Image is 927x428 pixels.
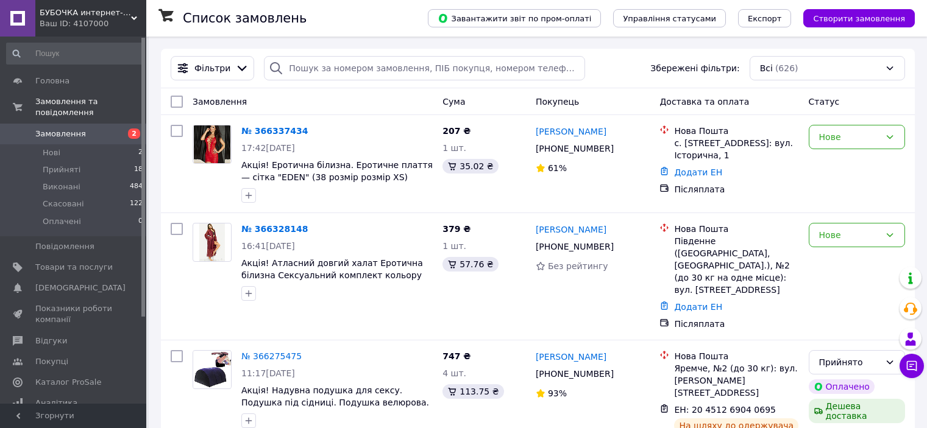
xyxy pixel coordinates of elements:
[130,198,143,209] span: 122
[536,223,606,236] a: [PERSON_NAME]
[241,368,295,378] span: 11:17[DATE]
[35,128,86,139] span: Замовлення
[193,350,232,389] a: Фото товару
[809,97,840,107] span: Статус
[35,262,113,273] span: Товари та послуги
[241,385,429,407] a: Акція! Надувна подушка для сексу. Подушка під сідниці. Подушка велюрова.
[674,167,722,177] a: Додати ЕН
[536,351,606,363] a: [PERSON_NAME]
[548,261,608,271] span: Без рейтингу
[674,137,798,161] div: с. [STREET_ADDRESS]: вул. Історична, 1
[900,354,924,378] button: Чат з покупцем
[193,125,232,164] a: Фото товару
[442,159,498,174] div: 35.02 ₴
[536,125,606,138] a: [PERSON_NAME]
[241,351,302,361] a: № 366275475
[775,63,798,73] span: (626)
[35,241,94,252] span: Повідомлення
[442,224,471,234] span: 379 ₴
[35,356,68,367] span: Покупці
[442,384,503,399] div: 113.75 ₴
[264,56,585,80] input: Пошук за номером замовлення, ПІБ покупця, номером телефону, Email, номером накладної
[623,14,716,23] span: Управління статусами
[6,43,144,65] input: Пошук
[138,216,143,227] span: 0
[194,125,231,163] img: Фото товару
[442,126,471,136] span: 207 ₴
[138,147,143,158] span: 2
[819,356,880,369] div: Прийнято
[35,75,69,86] span: Головна
[533,365,616,382] div: [PHONE_NUMBER]
[43,198,84,209] span: Скасовані
[674,235,798,296] div: Південне ([GEOGRAPHIC_DATA], [GEOGRAPHIC_DATA].), №2 (до 30 кг на одне місце): вул. [STREET_ADDRESS]
[738,9,792,27] button: Експорт
[819,228,880,242] div: Нове
[40,18,146,29] div: Ваш ID: 4107000
[613,9,726,27] button: Управління статусами
[650,62,739,74] span: Збережені фільтри:
[241,160,433,182] a: Акція! Еротична білизна. Еротичне плаття — сітка "EDEN" (38 розмір розмір XS)
[40,7,131,18] span: БУБОЧКА интернет-магазин
[442,241,466,251] span: 1 шт.
[813,14,905,23] span: Створити замовлення
[43,216,81,227] span: Оплачені
[241,126,308,136] a: № 366337434
[803,9,915,27] button: Створити замовлення
[35,398,77,409] span: Аналітика
[241,143,295,153] span: 17:42[DATE]
[674,318,798,330] div: Післяплата
[134,164,143,175] span: 18
[35,335,67,346] span: Відгуки
[442,257,498,272] div: 57.76 ₴
[35,282,126,293] span: [DEMOGRAPHIC_DATA]
[674,183,798,195] div: Післяплата
[791,13,915,23] a: Створити замовлення
[674,405,776,415] span: ЕН: 20 4512 6904 0695
[241,224,308,234] a: № 366328148
[35,96,146,118] span: Замовлення та повідомлення
[533,238,616,255] div: [PHONE_NUMBER]
[442,351,471,361] span: 747 ₴
[659,97,749,107] span: Доставка та оплата
[438,13,591,24] span: Завантажити звіт по пром-оплаті
[35,303,113,325] span: Показники роботи компанії
[241,258,423,292] a: Акція! Атласний довгий халат Еротична білизна Сексуальний комплект кольору бордо розмір 40 (S)
[536,97,579,107] span: Покупець
[130,181,143,192] span: 484
[194,62,230,74] span: Фільтри
[442,143,466,153] span: 1 шт.
[428,9,601,27] button: Завантажити звіт по пром-оплаті
[43,164,80,175] span: Прийняті
[674,125,798,137] div: Нова Пошта
[674,302,722,312] a: Додати ЕН
[548,388,567,398] span: 93%
[128,128,140,139] span: 2
[199,223,226,261] img: Фото товару
[760,62,773,74] span: Всі
[193,223,232,262] a: Фото товару
[674,362,798,399] div: Яремче, №2 (до 30 кг): вул. [PERSON_NAME][STREET_ADDRESS]
[35,377,101,388] span: Каталог ProSale
[674,350,798,362] div: Нова Пошта
[183,11,307,26] h1: Список замовлень
[241,241,295,251] span: 16:41[DATE]
[43,181,80,192] span: Виконані
[809,379,875,394] div: Оплачено
[442,368,466,378] span: 4 шт.
[674,223,798,235] div: Нова Пошта
[809,399,905,423] div: Дешева доставка
[193,351,231,388] img: Фото товару
[193,97,247,107] span: Замовлення
[748,14,782,23] span: Експорт
[442,97,465,107] span: Cума
[43,147,60,158] span: Нові
[548,163,567,173] span: 61%
[819,130,880,144] div: Нове
[533,140,616,157] div: [PHONE_NUMBER]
